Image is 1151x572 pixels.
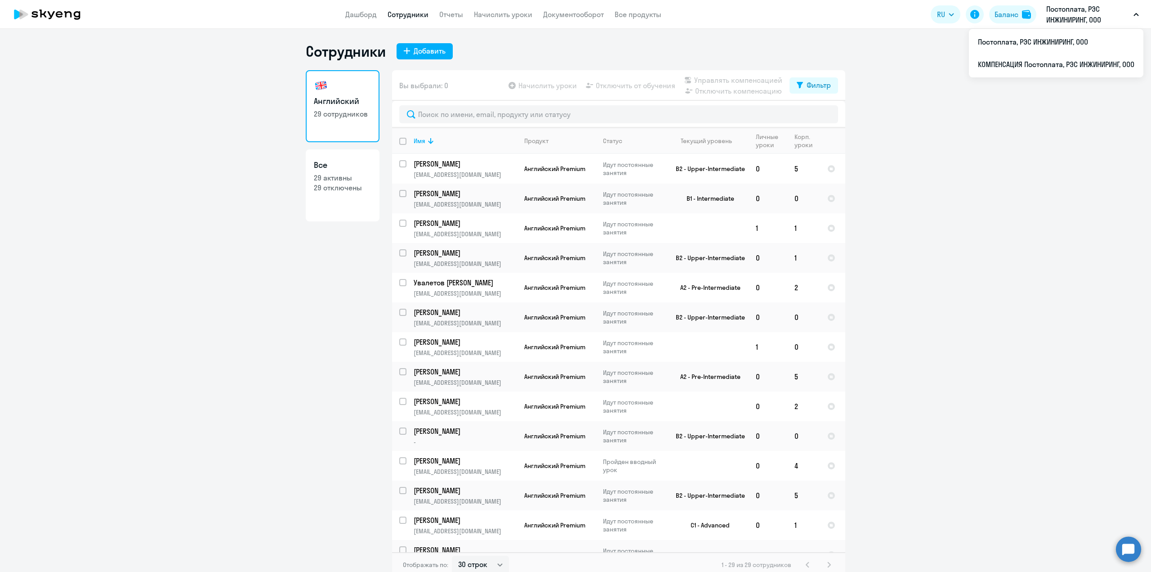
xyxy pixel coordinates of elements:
div: Продукт [524,137,549,145]
td: 0 [787,421,820,451]
span: 1 - 29 из 29 сотрудников [722,561,791,569]
span: Английский Premium [524,284,585,292]
p: Идут постоянные занятия [603,161,665,177]
td: 5 [787,481,820,510]
span: Английский Premium [524,551,585,559]
td: B2 - Upper-Intermediate [665,154,749,184]
p: [PERSON_NAME] [414,218,515,228]
p: [PERSON_NAME] [414,426,515,436]
span: Английский Premium [524,462,585,470]
span: Английский Premium [524,432,585,440]
p: [EMAIL_ADDRESS][DOMAIN_NAME] [414,349,517,357]
p: [PERSON_NAME] [414,515,515,525]
p: [PERSON_NAME] [414,396,515,406]
div: Имя [414,137,425,145]
a: Документооборот [543,10,604,19]
td: 1 [749,332,787,362]
p: [EMAIL_ADDRESS][DOMAIN_NAME] [414,289,517,297]
td: 0 [749,392,787,421]
td: 4 [787,451,820,481]
div: Баланс [995,9,1018,20]
td: 5 [787,362,820,392]
input: Поиск по имени, email, продукту или статусу [399,105,838,123]
p: - [414,438,517,446]
td: 0 [749,154,787,184]
p: Идут постоянные занятия [603,369,665,385]
span: Отображать по: [403,561,448,569]
a: [PERSON_NAME] [414,337,517,347]
span: Английский Premium [524,491,585,500]
div: Статус [603,137,622,145]
p: [EMAIL_ADDRESS][DOMAIN_NAME] [414,319,517,327]
p: [EMAIL_ADDRESS][DOMAIN_NAME] [414,171,517,179]
p: Идут постоянные занятия [603,487,665,504]
p: Идут постоянные занятия [603,220,665,236]
p: Идут постоянные занятия [603,547,665,563]
span: RU [937,9,945,20]
a: [PERSON_NAME] [414,159,517,169]
img: balance [1022,10,1031,19]
a: Увалетов [PERSON_NAME] [414,278,517,288]
a: [PERSON_NAME] [414,367,517,377]
a: Английский29 сотрудников [306,70,379,142]
span: Английский Premium [524,343,585,351]
td: 0 [749,184,787,213]
h1: Сотрудники [306,42,386,60]
td: 0 [749,302,787,332]
p: Идут постоянные занятия [603,339,665,355]
div: Фильтр [807,80,831,90]
td: 0 [787,184,820,213]
div: Статус [603,137,665,145]
td: B1 - Intermediate [665,184,749,213]
a: [PERSON_NAME] [414,456,517,466]
ul: RU [969,29,1143,77]
p: Идут постоянные занятия [603,517,665,533]
p: Увалетов [PERSON_NAME] [414,278,515,288]
p: [EMAIL_ADDRESS][DOMAIN_NAME] [414,200,517,208]
p: [EMAIL_ADDRESS][DOMAIN_NAME] [414,497,517,505]
a: [PERSON_NAME] [414,426,517,436]
div: Личные уроки [756,133,787,149]
p: Идут постоянные занятия [603,190,665,207]
td: B2 - Upper-Intermediate [665,481,749,510]
p: [EMAIL_ADDRESS][DOMAIN_NAME] [414,408,517,416]
div: Продукт [524,137,595,145]
td: 5 [787,154,820,184]
div: Добавить [414,45,446,56]
div: Текущий уровень [681,137,732,145]
a: [PERSON_NAME] [414,218,517,228]
p: 29 отключены [314,183,371,193]
span: Английский Premium [524,402,585,410]
td: 2 [787,392,820,421]
p: Пройден вводный урок [603,458,665,474]
td: 0 [787,332,820,362]
div: Корп. уроки [794,133,814,149]
p: [PERSON_NAME] [414,307,515,317]
td: 0 [749,451,787,481]
td: 0 [749,362,787,392]
td: 0 [749,540,787,570]
td: 0 [787,540,820,570]
a: [PERSON_NAME] [414,545,517,555]
span: Английский Premium [524,373,585,381]
a: Начислить уроки [474,10,532,19]
a: [PERSON_NAME] [414,486,517,495]
a: Все продукты [615,10,661,19]
td: 0 [749,481,787,510]
td: 0 [749,510,787,540]
p: Идут постоянные занятия [603,309,665,325]
td: 1 [787,510,820,540]
p: [PERSON_NAME] [414,189,515,198]
td: C1 - Advanced [665,510,749,540]
td: B2 - Upper-Intermediate [665,302,749,332]
td: 1 [749,213,787,243]
button: Балансbalance [989,5,1036,23]
p: [PERSON_NAME] [414,337,515,347]
td: 0 [749,243,787,273]
span: Английский Premium [524,224,585,232]
span: Английский Premium [524,521,585,529]
p: Идут постоянные занятия [603,279,665,296]
td: A2 - Pre-Intermediate [665,273,749,302]
p: [EMAIL_ADDRESS][DOMAIN_NAME] [414,260,517,268]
